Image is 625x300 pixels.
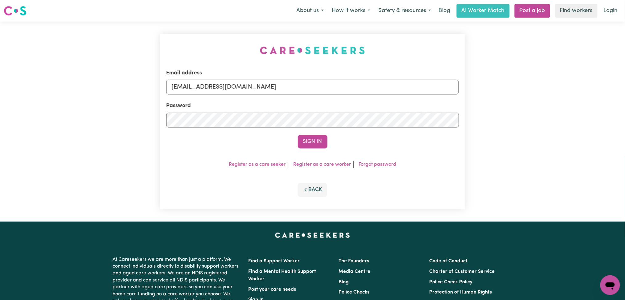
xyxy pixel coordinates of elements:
a: Careseekers logo [4,4,27,18]
a: Blog [339,280,349,285]
a: Register as a care seeker [229,162,286,167]
a: Post a job [515,4,550,18]
button: Safety & resources [374,4,435,17]
a: Police Check Policy [429,280,472,285]
button: Back [298,183,327,197]
a: Protection of Human Rights [429,290,492,295]
a: The Founders [339,259,369,264]
iframe: Button to launch messaging window [600,275,620,295]
a: Find workers [555,4,598,18]
img: Careseekers logo [4,5,27,16]
a: Careseekers home page [275,233,350,238]
a: Login [600,4,621,18]
a: Media Centre [339,269,371,274]
label: Password [166,102,191,110]
a: Police Checks [339,290,370,295]
a: Code of Conduct [429,259,467,264]
label: Email address [166,69,202,77]
a: Forgot password [359,162,396,167]
button: About us [292,4,328,17]
a: Charter of Customer Service [429,269,495,274]
button: Sign In [298,135,327,148]
a: Find a Mental Health Support Worker [249,269,316,281]
a: Find a Support Worker [249,259,300,264]
input: Email address [166,80,459,94]
button: How it works [328,4,374,17]
a: Register as a care worker [293,162,351,167]
a: AI Worker Match [457,4,510,18]
a: Post your care needs [249,287,296,292]
a: Blog [435,4,454,18]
